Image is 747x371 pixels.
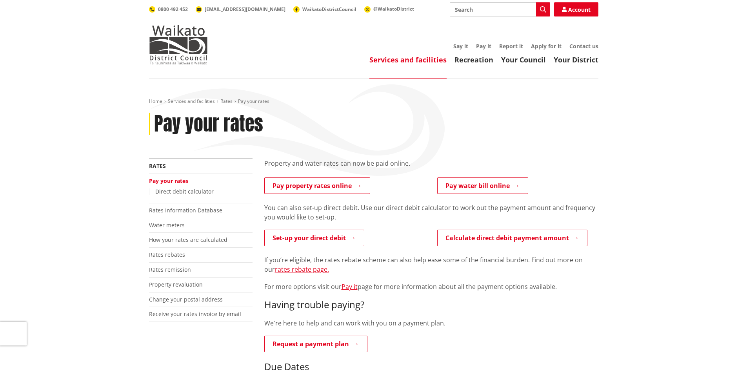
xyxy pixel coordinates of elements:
[149,207,222,214] a: Rates Information Database
[196,6,285,13] a: [EMAIL_ADDRESS][DOMAIN_NAME]
[501,55,546,64] a: Your Council
[155,188,214,195] a: Direct debit calculator
[264,230,364,246] a: Set-up your direct debit
[149,25,208,64] img: Waikato District Council - Te Kaunihera aa Takiwaa o Waikato
[569,42,598,50] a: Contact us
[149,98,598,105] nav: breadcrumb
[149,162,166,170] a: Rates
[369,55,447,64] a: Services and facilities
[264,318,598,328] p: We're here to help and can work with you on a payment plan.
[149,6,188,13] a: 0800 492 452
[342,282,358,291] a: Pay it
[158,6,188,13] span: 0800 492 452
[149,266,191,273] a: Rates remission
[554,2,598,16] a: Account
[149,236,227,243] a: How your rates are calculated
[149,310,241,318] a: Receive your rates invoice by email
[264,282,598,291] p: For more options visit our page for more information about all the payment options available.
[437,177,528,194] a: Pay water bill online
[168,98,215,104] a: Services and facilities
[264,255,598,274] p: If you’re eligible, the rates rebate scheme can also help ease some of the financial burden. Find...
[205,6,285,13] span: [EMAIL_ADDRESS][DOMAIN_NAME]
[238,98,269,104] span: Pay your rates
[476,42,491,50] a: Pay it
[437,230,587,246] a: Calculate direct debit payment amount
[264,203,598,222] p: You can also set-up direct debit. Use our direct debit calculator to work out the payment amount ...
[149,281,203,288] a: Property revaluation
[554,55,598,64] a: Your District
[499,42,523,50] a: Report it
[149,296,223,303] a: Change your postal address
[154,113,263,135] h1: Pay your rates
[450,2,550,16] input: Search input
[149,251,185,258] a: Rates rebates
[293,6,356,13] a: WaikatoDistrictCouncil
[220,98,233,104] a: Rates
[453,42,468,50] a: Say it
[264,177,370,194] a: Pay property rates online
[275,265,329,274] a: rates rebate page.
[302,6,356,13] span: WaikatoDistrictCouncil
[264,159,598,177] div: Property and water rates can now be paid online.
[149,177,188,185] a: Pay your rates
[149,98,162,104] a: Home
[149,221,185,229] a: Water meters
[531,42,562,50] a: Apply for it
[364,5,414,12] a: @WaikatoDistrict
[264,336,367,352] a: Request a payment plan
[454,55,493,64] a: Recreation
[373,5,414,12] span: @WaikatoDistrict
[264,299,598,311] h3: Having trouble paying?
